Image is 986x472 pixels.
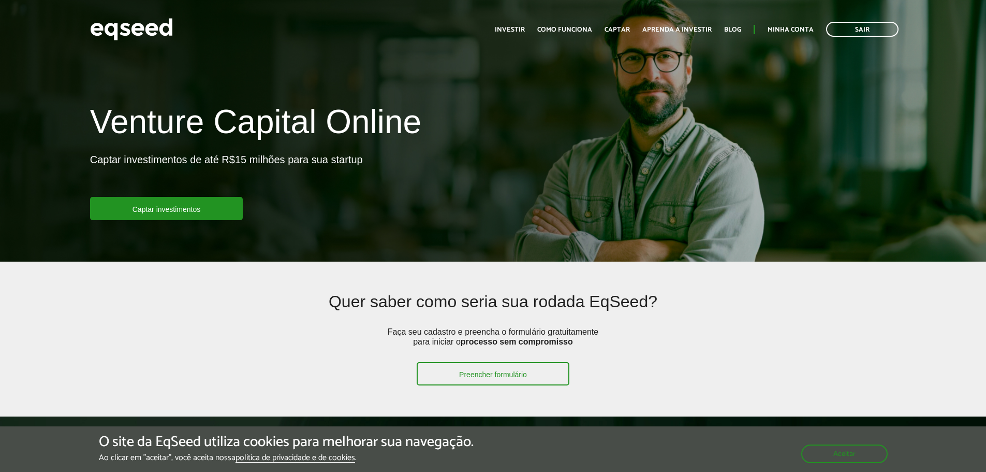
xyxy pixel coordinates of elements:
a: Investir [495,26,525,33]
a: Preencher formulário [417,362,569,385]
a: política de privacidade e de cookies [236,454,355,463]
img: EqSeed [90,16,173,43]
h2: Quer saber como seria sua rodada EqSeed? [172,293,814,326]
strong: processo sem compromisso [461,337,573,346]
a: Aprenda a investir [642,26,712,33]
p: Ao clicar em "aceitar", você aceita nossa . [99,453,474,463]
a: Blog [724,26,741,33]
h1: Venture Capital Online [90,104,421,145]
p: Faça seu cadastro e preencha o formulário gratuitamente para iniciar o [384,327,601,362]
a: Como funciona [537,26,592,33]
a: Sair [826,22,899,37]
h5: O site da EqSeed utiliza cookies para melhorar sua navegação. [99,434,474,450]
p: Captar investimentos de até R$15 milhões para sua startup [90,153,363,197]
a: Minha conta [768,26,814,33]
a: Captar investimentos [90,197,243,220]
a: Captar [605,26,630,33]
button: Aceitar [801,445,888,463]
